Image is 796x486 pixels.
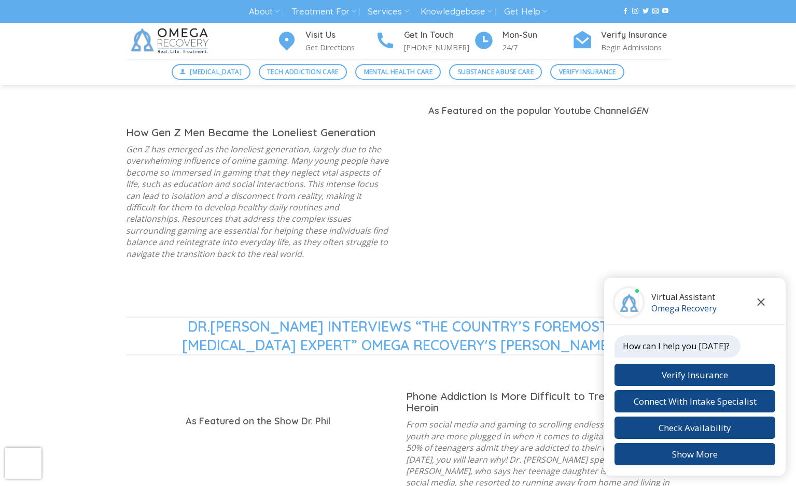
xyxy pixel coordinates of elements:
[406,104,671,119] h4: As Featured on the popular Youtube Channel
[276,28,375,54] a: Visit Us Get Directions
[502,41,572,53] p: 24/7
[572,28,671,54] a: Verify Insurance Begin Admissions
[190,67,242,77] span: [MEDICAL_DATA]
[406,123,671,287] iframe: YouTube video player
[502,28,572,42] h4: Mon-Sun
[126,23,217,59] img: Omega Recovery
[355,64,441,80] a: Mental Health Care
[259,64,347,80] a: Tech Addiction Care
[291,2,356,21] a: Treatment For
[364,67,432,77] span: Mental Health Care
[643,8,649,15] a: Follow on Twitter
[249,2,280,21] a: About
[601,41,671,53] p: Begin Admissions
[550,64,624,80] a: Verify Insurance
[559,67,616,77] span: Verify Insurance
[267,67,339,77] span: Tech Addiction Care
[368,2,409,21] a: Services
[406,391,671,414] h3: Phone Addiction Is More Difficult to Treat Than Heroin
[126,127,390,138] h3: How Gen Z Men Became the Loneliest Generation
[632,8,638,15] a: Follow on Instagram
[652,8,659,15] a: Send us an email
[404,41,473,53] p: [PHONE_NUMBER]
[458,67,534,77] span: Substance Abuse Care
[305,41,375,53] p: Get Directions
[622,8,629,15] a: Follow on Facebook
[375,28,473,54] a: Get In Touch [PHONE_NUMBER]
[172,64,250,80] a: [MEDICAL_DATA]
[662,8,668,15] a: Follow on YouTube
[134,318,663,354] span: DR.[PERSON_NAME] INTERVIEWS “THE COUNTRY’S FOREMOST [MEDICAL_DATA] EXPERT” OMEGA RECOVERY'S [PERS...
[404,28,473,42] h4: Get In Touch
[305,28,375,42] h4: Visit Us
[449,64,542,80] a: Substance Abuse Care
[421,2,492,21] a: Knowledgebase
[126,144,390,260] p: Gen Z has emerged as the loneliest generation, largely due to the overwhelming influence of onlin...
[629,105,648,117] em: GEN
[126,414,390,429] h4: As Featured on the Show Dr. Phil
[504,2,547,21] a: Get Help
[601,28,671,42] h4: Verify Insurance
